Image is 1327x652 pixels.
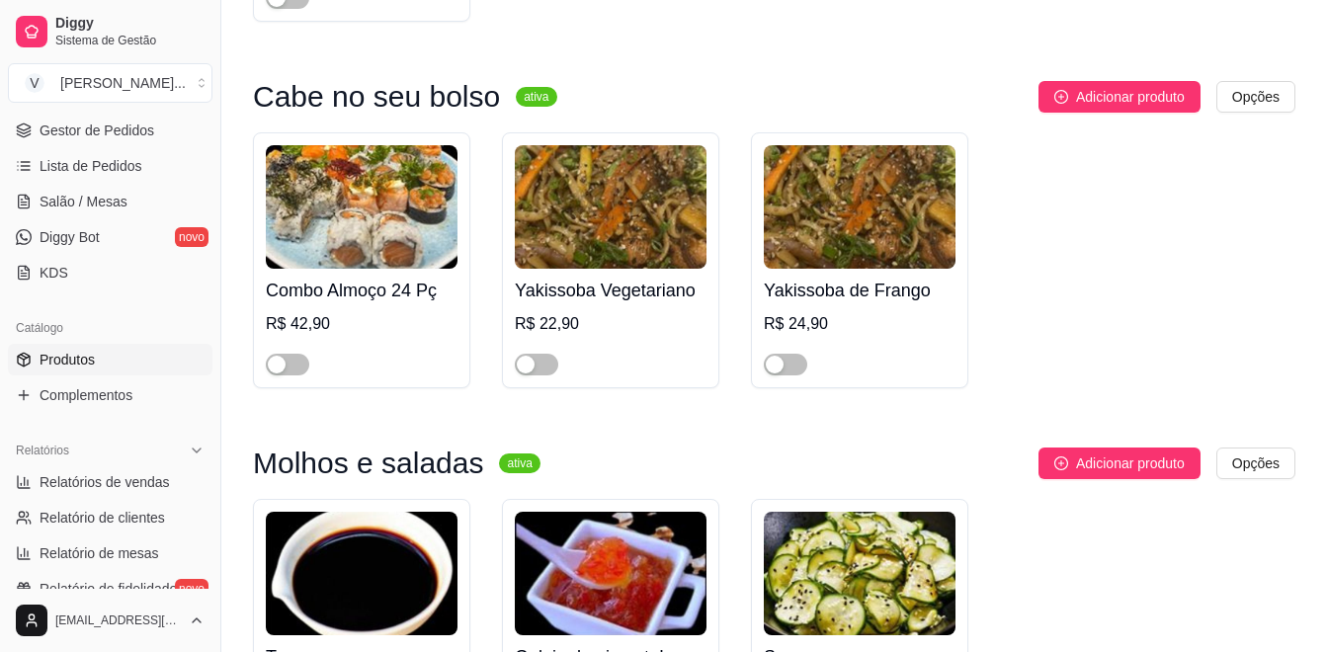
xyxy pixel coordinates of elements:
a: Salão / Mesas [8,186,212,217]
a: Lista de Pedidos [8,150,212,182]
span: Relatórios [16,443,69,458]
span: Lista de Pedidos [40,156,142,176]
span: Opções [1232,86,1280,108]
span: [EMAIL_ADDRESS][DOMAIN_NAME] [55,612,181,628]
span: Complementos [40,385,132,405]
span: Adicionar produto [1076,452,1185,474]
button: Opções [1216,448,1295,479]
a: Diggy Botnovo [8,221,212,253]
div: R$ 24,90 [764,312,955,336]
sup: ativa [516,87,556,107]
span: Relatório de clientes [40,508,165,528]
span: Diggy [55,15,205,33]
div: Catálogo [8,312,212,344]
h3: Cabe no seu bolso [253,85,500,109]
a: Complementos [8,379,212,411]
a: Relatórios de vendas [8,466,212,498]
a: Gestor de Pedidos [8,115,212,146]
span: KDS [40,263,68,283]
h4: Combo Almoço 24 Pç [266,277,457,304]
span: Gestor de Pedidos [40,121,154,140]
span: Sistema de Gestão [55,33,205,48]
img: product-image [266,512,457,635]
span: Relatórios de vendas [40,472,170,492]
span: Diggy Bot [40,227,100,247]
h3: Molhos e saladas [253,451,483,475]
span: Adicionar produto [1076,86,1185,108]
span: Relatório de mesas [40,543,159,563]
img: product-image [764,512,955,635]
img: product-image [515,512,706,635]
a: Relatório de clientes [8,502,212,533]
img: product-image [515,145,706,269]
div: [PERSON_NAME] ... [60,73,186,93]
span: Salão / Mesas [40,192,127,211]
span: plus-circle [1054,456,1068,470]
img: product-image [266,145,457,269]
span: plus-circle [1054,90,1068,104]
button: Select a team [8,63,212,103]
span: Produtos [40,350,95,369]
a: DiggySistema de Gestão [8,8,212,55]
h4: Yakissoba Vegetariano [515,277,706,304]
button: Adicionar produto [1038,81,1201,113]
a: Produtos [8,344,212,375]
span: Opções [1232,452,1280,474]
div: R$ 22,90 [515,312,706,336]
span: Relatório de fidelidade [40,579,177,599]
a: Relatório de fidelidadenovo [8,573,212,605]
div: R$ 42,90 [266,312,457,336]
img: product-image [764,145,955,269]
button: [EMAIL_ADDRESS][DOMAIN_NAME] [8,597,212,644]
button: Opções [1216,81,1295,113]
a: Relatório de mesas [8,537,212,569]
a: KDS [8,257,212,288]
button: Adicionar produto [1038,448,1201,479]
span: V [25,73,44,93]
h4: Yakissoba de Frango [764,277,955,304]
sup: ativa [499,453,539,473]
